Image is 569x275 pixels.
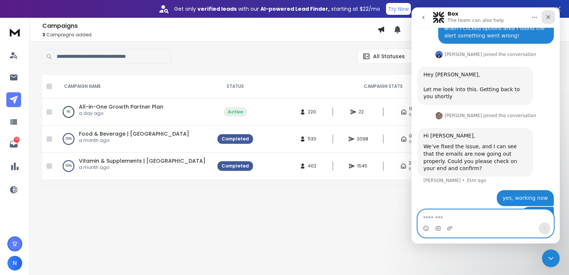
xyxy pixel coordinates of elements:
td: 100%Food & Beverage | [GEOGRAPHIC_DATA]a month ago [55,126,213,153]
span: 62 % [409,166,416,172]
a: Food & Beverage | [GEOGRAPHIC_DATA] [79,130,189,137]
span: 220 [308,109,316,115]
div: Active [228,109,243,115]
p: a day ago [79,110,163,116]
span: 530 [308,136,316,142]
span: 402 [308,163,316,169]
strong: verified leads [197,5,237,13]
td: 9%All-in-One Growth Partner Plana day ago [55,99,213,126]
img: logo [7,25,22,39]
p: 9 % [67,108,70,116]
span: 0 [409,133,412,139]
p: 15 [14,137,20,143]
p: Campaigns added [42,32,377,38]
div: Completed [222,136,249,142]
a: All-in-One Growth Partner Plan [79,103,163,110]
span: 50 % [409,112,417,118]
iframe: Intercom live chat [542,249,560,267]
span: 0% [409,139,414,145]
button: N [7,256,22,271]
span: 22 [359,109,366,115]
strong: AI-powered Lead Finder, [260,5,330,13]
p: Try Now [388,5,409,13]
p: Get only with our starting at $22/mo [174,5,380,13]
a: 15 [6,137,21,152]
p: a month ago [79,137,189,143]
button: Try Now [386,3,411,15]
span: 11 [409,106,412,112]
div: Completed [222,163,249,169]
span: 1545 [357,163,367,169]
p: 100 % [66,162,72,170]
p: a month ago [79,165,206,170]
p: 100 % [66,135,72,143]
span: 2098 [357,136,368,142]
th: CAMPAIGN NAME [55,74,213,99]
p: All Statuses [373,53,405,60]
h1: Campaigns [42,21,377,30]
th: STATUS [213,74,257,99]
th: CAMPAIGN STATS [257,74,509,99]
span: 249 [409,160,417,166]
td: 100%Vitamin & Supplements | [GEOGRAPHIC_DATA]a month ago [55,153,213,180]
a: Vitamin & Supplements | [GEOGRAPHIC_DATA] [79,157,206,165]
span: 3 [42,32,45,38]
iframe: Intercom live chat [412,7,560,243]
